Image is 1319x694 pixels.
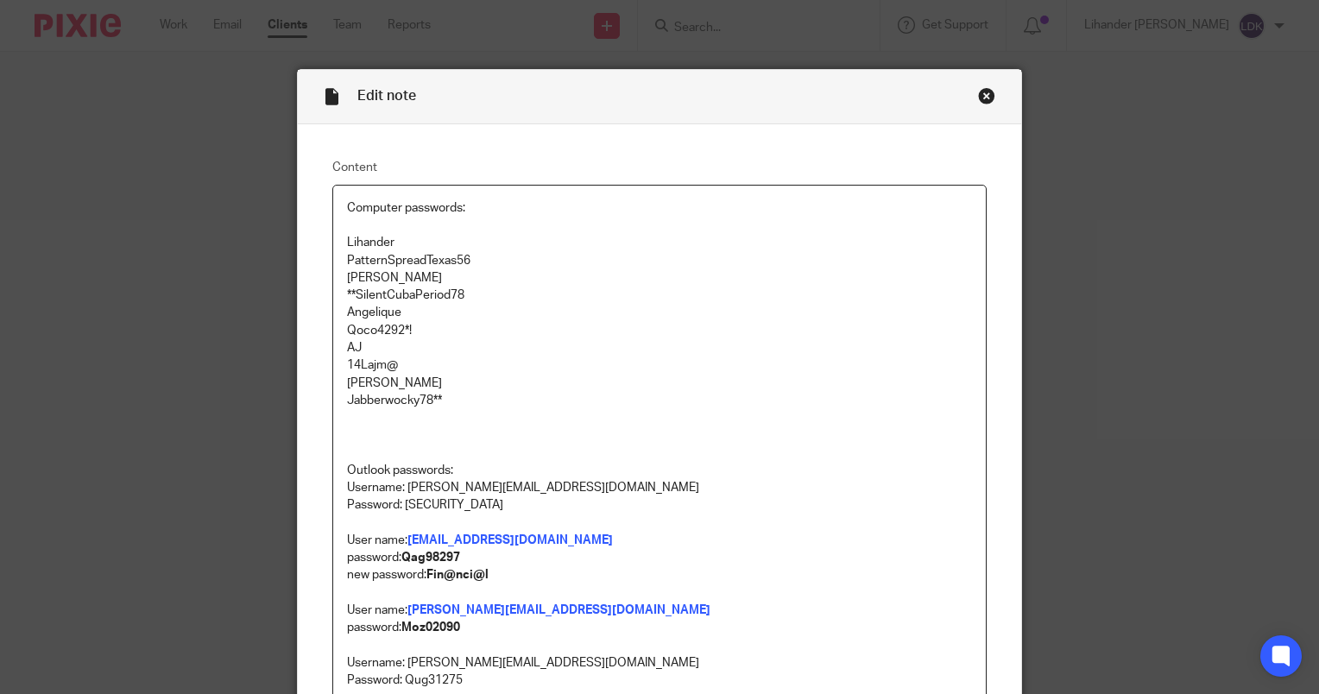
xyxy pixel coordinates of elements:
label: Content [332,159,987,176]
a: [PERSON_NAME][EMAIL_ADDRESS][DOMAIN_NAME] [407,604,710,616]
span: Edit note [357,89,416,103]
p: PatternSpreadTexas56 [347,252,972,269]
strong: Moz02090 [401,621,460,634]
strong: Fin@nci@l [426,569,489,581]
p: Outlook passwords: [347,462,972,479]
p: [PERSON_NAME] **SilentCubaPeriod78 [347,269,972,305]
p: Qoco4292*! AJ [347,322,972,357]
p: Jabberwocky78** [347,392,972,409]
p: Username: [PERSON_NAME][EMAIL_ADDRESS][DOMAIN_NAME] [347,479,972,496]
p: new password: [347,566,972,584]
p: Lihander [347,234,972,251]
p: 14Lajm@ [347,356,972,374]
p: User name: password: [347,602,972,637]
div: Close this dialog window [978,87,995,104]
p: Password: [SECURITY_DATA] [347,496,972,514]
p: Angelique [347,304,972,321]
strong: Qag98297 [401,552,460,564]
p: Computer passwords: [347,199,972,217]
p: password: [347,549,972,566]
p: [PERSON_NAME] [347,375,972,392]
a: [EMAIL_ADDRESS][DOMAIN_NAME] [407,534,613,546]
p: Username: [PERSON_NAME][EMAIL_ADDRESS][DOMAIN_NAME] Password: Qug31275 [347,654,972,690]
p: User name: [347,532,972,549]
